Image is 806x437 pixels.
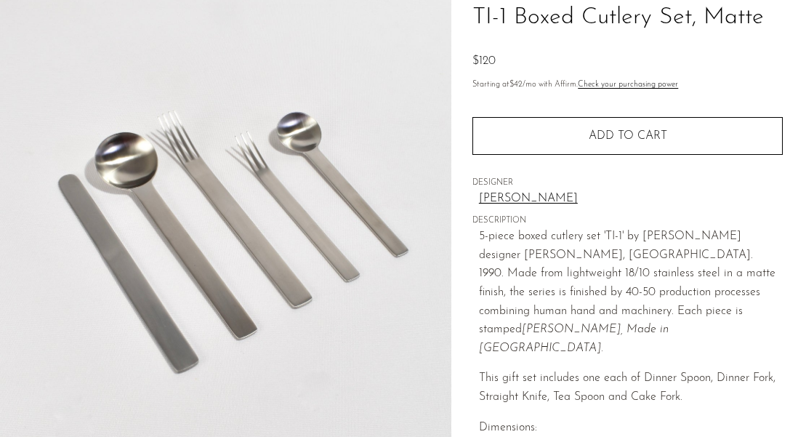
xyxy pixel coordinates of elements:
a: Check your purchasing power - Learn more about Affirm Financing (opens in modal) [578,81,678,89]
p: This gift set includes one each of Dinner Spoon, Dinner Fork, Straight Knife, Tea Spoon and Cake ... [479,369,783,406]
span: $120 [472,55,496,67]
span: DESIGNER [472,177,783,190]
span: 5-piece boxed cutlery set 'TI-1' by [PERSON_NAME] designer [PERSON_NAME], [GEOGRAPHIC_DATA]. 1990... [479,230,775,354]
em: [PERSON_NAME], Made in [GEOGRAPHIC_DATA]. [479,324,669,354]
p: Starting at /mo with Affirm. [472,79,783,92]
span: DESCRIPTION [472,215,783,228]
span: Add to cart [589,130,667,142]
button: Add to cart [472,117,783,155]
a: [PERSON_NAME] [479,190,783,209]
span: $42 [509,81,523,89]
